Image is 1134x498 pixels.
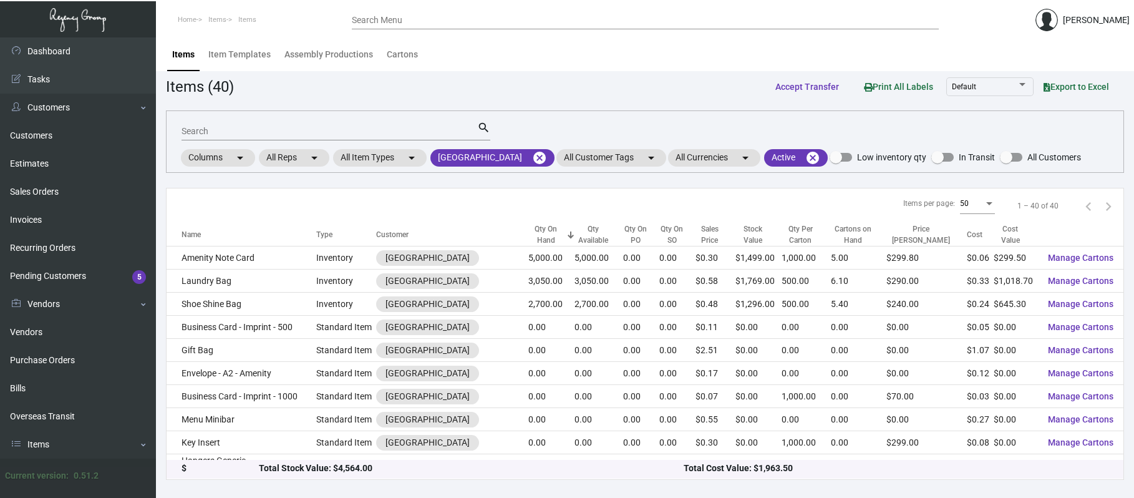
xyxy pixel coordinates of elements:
[1048,345,1113,355] span: Manage Cartons
[735,316,782,339] td: $0.00
[259,462,684,476] div: Total Stock Value: $4,564.00
[994,247,1038,270] td: $299.50
[477,120,490,135] mat-icon: search
[623,454,659,481] td: 0.00
[528,339,574,362] td: 0.00
[316,431,376,454] td: Standard Item
[831,223,875,246] div: Cartons on Hand
[1038,270,1123,292] button: Manage Cartons
[967,454,994,481] td: $1.01
[623,408,659,431] td: 0.00
[886,223,956,246] div: Price [PERSON_NAME]
[886,408,967,431] td: $0.00
[668,149,760,167] mat-chip: All Currencies
[1038,316,1123,338] button: Manage Cartons
[967,408,994,431] td: $0.27
[886,339,967,362] td: $0.00
[167,339,316,362] td: Gift Bag
[385,413,470,426] div: [GEOGRAPHIC_DATA]
[967,270,994,293] td: $0.33
[886,316,967,339] td: $0.00
[167,316,316,339] td: Business Card - Imprint - 500
[1048,276,1113,286] span: Manage Cartons
[782,247,831,270] td: 1,000.00
[182,462,259,476] div: $
[259,149,329,167] mat-chip: All Reps
[208,16,226,24] span: Items
[333,149,427,167] mat-chip: All Item Types
[952,82,976,91] span: Default
[528,270,574,293] td: 3,050.00
[623,362,659,385] td: 0.00
[695,293,735,316] td: $0.48
[735,362,782,385] td: $0.00
[316,270,376,293] td: Inventory
[574,385,624,408] td: 0.00
[623,339,659,362] td: 0.00
[1048,391,1113,401] span: Manage Cartons
[316,454,376,481] td: Standard Item
[167,362,316,385] td: Envelope - A2 - Amenity
[782,454,831,481] td: 1.00
[659,362,695,385] td: 0.00
[886,362,967,385] td: $0.00
[967,339,994,362] td: $1.07
[623,293,659,316] td: 0.00
[385,436,470,449] div: [GEOGRAPHIC_DATA]
[316,247,376,270] td: Inventory
[695,454,735,481] td: $2.00
[782,270,831,293] td: 500.00
[886,431,967,454] td: $299.00
[238,16,256,24] span: Items
[659,223,695,246] div: Qty On SO
[994,408,1038,431] td: $0.00
[960,200,995,208] mat-select: Items per page:
[528,316,574,339] td: 0.00
[284,48,373,61] div: Assembly Productions
[735,454,782,481] td: $0.00
[1038,456,1123,479] button: Manage Cartons
[1063,14,1130,27] div: [PERSON_NAME]
[574,408,624,431] td: 0.00
[1048,253,1113,263] span: Manage Cartons
[556,149,666,167] mat-chip: All Customer Tags
[659,270,695,293] td: 0.00
[735,223,782,246] div: Stock Value
[782,223,820,246] div: Qty Per Carton
[528,408,574,431] td: 0.00
[528,247,574,270] td: 5,000.00
[1098,196,1118,216] button: Next page
[385,390,470,403] div: [GEOGRAPHIC_DATA]
[994,431,1038,454] td: $0.00
[528,454,574,481] td: 0.00
[623,223,648,246] div: Qty On PO
[831,385,886,408] td: 0.00
[994,293,1038,316] td: $645.30
[316,362,376,385] td: Standard Item
[684,462,1108,476] div: Total Cost Value: $1,963.50
[574,223,624,246] div: Qty Available
[831,293,886,316] td: 5.40
[528,362,574,385] td: 0.00
[387,48,418,61] div: Cartons
[695,385,735,408] td: $0.07
[385,321,470,334] div: [GEOGRAPHIC_DATA]
[1038,339,1123,361] button: Manage Cartons
[764,149,828,167] mat-chip: Active
[659,293,695,316] td: 0.00
[994,316,1038,339] td: $0.00
[1048,414,1113,424] span: Manage Cartons
[695,431,735,454] td: $0.30
[782,385,831,408] td: 1,000.00
[695,362,735,385] td: $0.17
[765,76,849,98] button: Accept Transfer
[307,150,322,165] mat-icon: arrow_drop_down
[1048,322,1113,332] span: Manage Cartons
[831,270,886,293] td: 6.10
[967,247,994,270] td: $0.06
[967,293,994,316] td: $0.24
[376,223,528,247] th: Customer
[782,408,831,431] td: 0.00
[574,293,624,316] td: 2,700.00
[316,385,376,408] td: Standard Item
